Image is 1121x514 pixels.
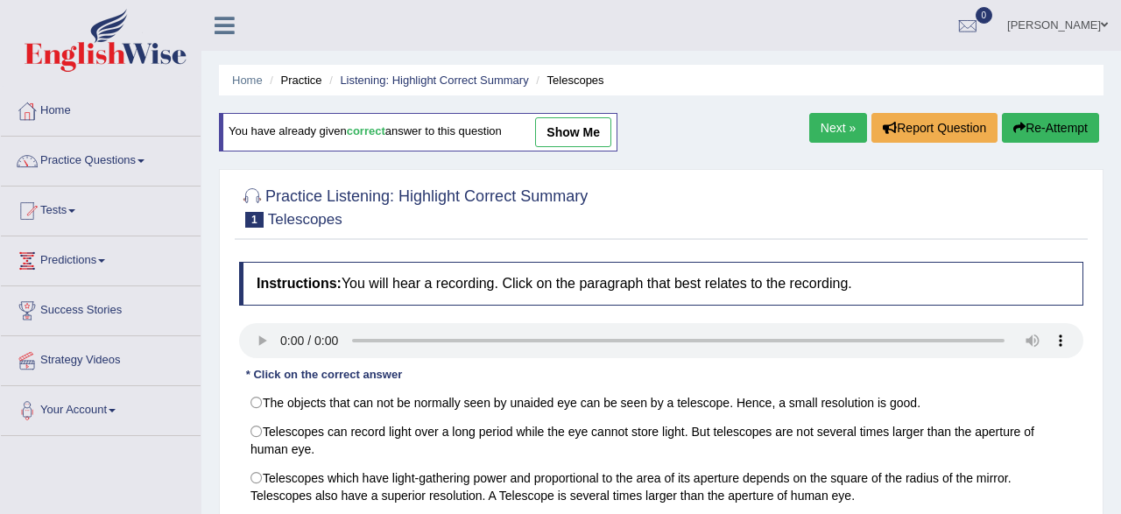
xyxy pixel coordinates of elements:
[239,388,1083,418] label: The objects that can not be normally seen by unaided eye can be seen by a telescope. Hence, a sma...
[239,463,1083,510] label: Telescopes which have light-gathering power and proportional to the area of its aperture depends ...
[239,184,588,228] h2: Practice Listening: Highlight Correct Summary
[1,386,201,430] a: Your Account
[239,262,1083,306] h4: You will hear a recording. Click on the paragraph that best relates to the recording.
[340,74,528,87] a: Listening: Highlight Correct Summary
[1,187,201,230] a: Tests
[871,113,998,143] button: Report Question
[239,367,409,384] div: * Click on the correct answer
[268,211,342,228] small: Telescopes
[265,72,321,88] li: Practice
[535,117,611,147] a: show me
[532,72,603,88] li: Telescopes
[347,125,385,138] b: correct
[976,7,993,24] span: 0
[239,417,1083,464] label: Telescopes can record light over a long period while the eye cannot store light. But telescopes a...
[1,87,201,130] a: Home
[232,74,263,87] a: Home
[257,276,342,291] b: Instructions:
[809,113,867,143] a: Next »
[1,236,201,280] a: Predictions
[1,286,201,330] a: Success Stories
[1,336,201,380] a: Strategy Videos
[245,212,264,228] span: 1
[1002,113,1099,143] button: Re-Attempt
[1,137,201,180] a: Practice Questions
[219,113,617,151] div: You have already given answer to this question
